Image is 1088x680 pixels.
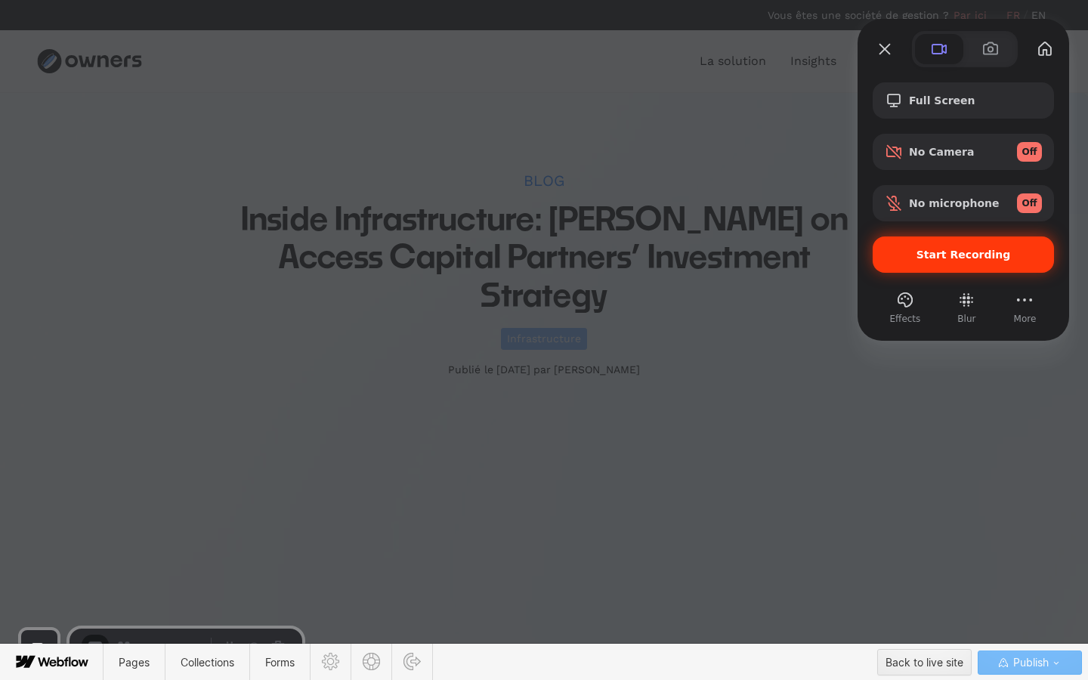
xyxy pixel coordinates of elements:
[1010,651,1049,674] span: Publish
[877,649,972,675] button: Back to live site
[886,651,963,674] div: Back to live site
[119,656,150,669] span: Pages
[265,656,295,669] span: Forms
[181,656,234,669] span: Collections
[978,651,1082,675] button: Publish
